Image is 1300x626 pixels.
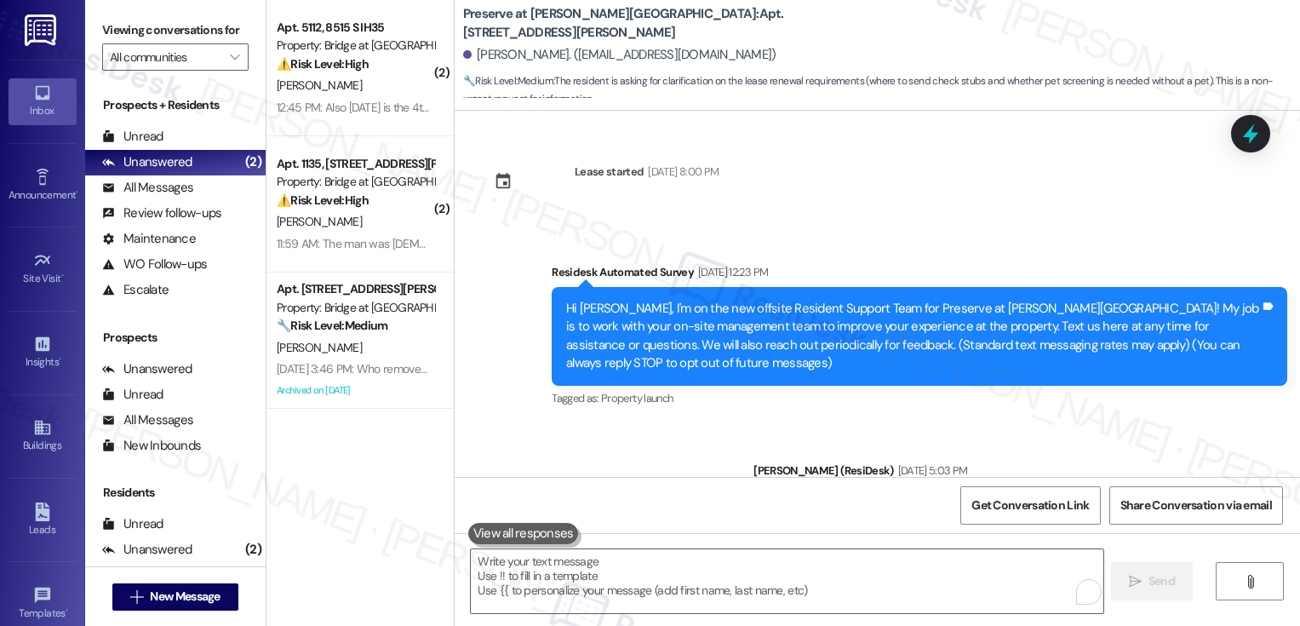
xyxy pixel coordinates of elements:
[463,74,553,88] strong: 🔧 Risk Level: Medium
[102,204,221,222] div: Review follow-ups
[85,484,266,502] div: Residents
[753,462,1287,485] div: [PERSON_NAME] (ResiDesk)
[1109,486,1283,525] button: Share Conversation via email
[971,497,1089,514] span: Get Conversation Link
[463,72,1300,109] span: : The resident is asking for clarification on the lease renewal requirements (where to send check...
[110,43,221,71] input: All communities
[1244,575,1257,589] i: 
[277,318,387,333] strong: 🔧 Risk Level: Medium
[102,541,192,559] div: Unanswered
[275,380,436,401] div: Archived on [DATE]
[9,330,77,376] a: Insights •
[471,549,1103,613] textarea: To enrich screen reader interactions, please activate Accessibility in Grammarly extension settings
[85,96,266,114] div: Prospects + Residents
[894,462,968,480] div: [DATE] 5:03 PM
[102,179,193,197] div: All Messages
[102,281,169,299] div: Escalate
[102,17,249,43] label: Viewing conversations for
[552,263,1287,287] div: Residesk Automated Survey
[102,515,163,533] div: Unread
[102,437,201,455] div: New Inbounds
[102,256,207,273] div: WO Follow-ups
[1148,572,1175,590] span: Send
[277,37,434,55] div: Property: Bridge at [GEOGRAPHIC_DATA]
[277,340,362,355] span: [PERSON_NAME]
[277,214,362,229] span: [PERSON_NAME]
[230,50,239,64] i: 
[61,270,64,282] span: •
[277,361,461,376] div: [DATE] 3:46 PM: Who removed them?
[277,56,369,72] strong: ⚠️ Risk Level: High
[277,299,434,317] div: Property: Bridge at [GEOGRAPHIC_DATA]
[277,155,434,173] div: Apt. 1135, [STREET_ADDRESS][PERSON_NAME]
[463,5,804,42] b: Preserve at [PERSON_NAME][GEOGRAPHIC_DATA]: Apt. [STREET_ADDRESS][PERSON_NAME]
[102,128,163,146] div: Unread
[277,78,362,93] span: [PERSON_NAME]
[277,19,434,37] div: Apt. 5112, 8515 S IH35
[241,149,266,175] div: (2)
[1129,575,1142,589] i: 
[9,497,77,543] a: Leads
[277,100,673,115] div: 12:45 PM: Also [DATE] is the 4th time my trash sat outside and was not picked up
[463,46,776,64] div: [PERSON_NAME]. ([EMAIL_ADDRESS][DOMAIN_NAME])
[960,486,1100,525] button: Get Conversation Link
[644,163,719,181] div: [DATE] 8:00 PM
[9,246,77,292] a: Site Visit •
[66,605,68,617] span: •
[150,588,220,606] span: New Message
[59,353,61,365] span: •
[76,187,78,198] span: •
[1120,497,1272,514] span: Share Conversation via email
[694,263,768,281] div: [DATE] 12:23 PM
[25,14,60,46] img: ResiDesk Logo
[102,411,193,429] div: All Messages
[1111,562,1194,600] button: Send
[9,413,77,459] a: Buildings
[601,391,673,405] span: Property launch
[277,280,434,298] div: Apt. [STREET_ADDRESS][PERSON_NAME]
[566,300,1260,373] div: Hi [PERSON_NAME], I'm on the new offsite Resident Support Team for Preserve at [PERSON_NAME][GEOG...
[575,163,644,181] div: Lease started
[102,386,163,404] div: Unread
[241,537,266,563] div: (2)
[112,583,238,611] button: New Message
[552,386,1287,411] div: Tagged as:
[102,360,192,378] div: Unanswered
[9,78,77,124] a: Inbox
[85,329,266,347] div: Prospects
[130,590,143,604] i: 
[277,173,434,191] div: Property: Bridge at [GEOGRAPHIC_DATA]
[102,230,196,248] div: Maintenance
[102,153,192,171] div: Unanswered
[277,192,369,208] strong: ⚠️ Risk Level: High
